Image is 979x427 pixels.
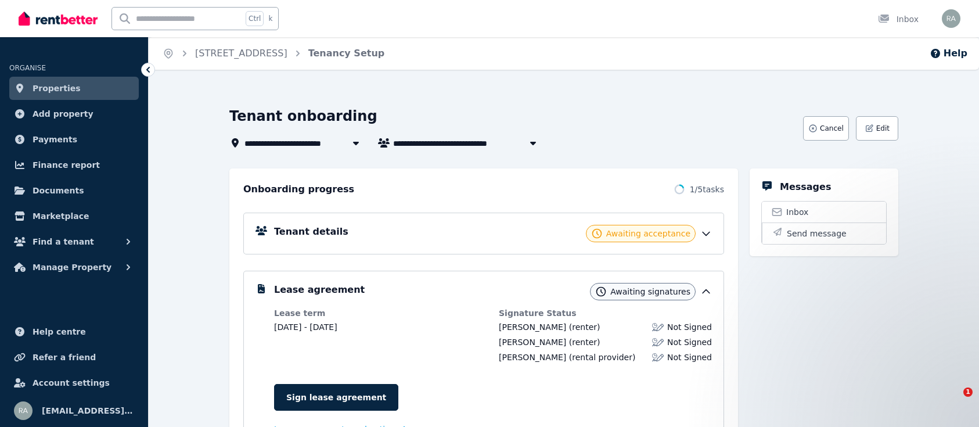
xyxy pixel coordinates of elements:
span: ORGANISE [9,64,46,72]
span: Cancel [820,124,844,133]
dt: Signature Status [499,307,712,319]
dt: Lease term [274,307,487,319]
nav: Breadcrumb [149,37,398,70]
h5: Tenant details [274,225,348,239]
img: RentBetter [19,10,98,27]
span: Add property [33,107,93,121]
button: Manage Property [9,256,139,279]
h5: Lease agreement [274,283,365,297]
a: Sign lease agreement [274,384,398,411]
span: Find a tenant [33,235,94,249]
span: [EMAIL_ADDRESS][DOMAIN_NAME] [42,404,134,418]
div: (renter) [499,321,600,333]
a: Marketplace [9,204,139,228]
iframe: Intercom live chat [940,387,967,415]
a: Account settings [9,371,139,394]
span: Not Signed [667,351,712,363]
span: Marketplace [33,209,89,223]
button: Find a tenant [9,230,139,253]
span: Not Signed [667,321,712,333]
a: Inbox [762,202,886,223]
a: Refer a friend [9,346,139,369]
h2: Onboarding progress [243,182,354,196]
span: Awaiting acceptance [606,228,690,239]
span: Awaiting signatures [610,286,690,297]
img: rajnvijaya@gmail.com [14,401,33,420]
a: Properties [9,77,139,100]
a: Payments [9,128,139,151]
span: Help centre [33,325,86,339]
span: Send message [787,228,847,239]
dd: [DATE] - [DATE] [274,321,487,333]
span: [PERSON_NAME] [499,338,566,347]
span: Properties [33,81,81,95]
span: [PERSON_NAME] [499,353,566,362]
button: Cancel [803,116,849,141]
span: Documents [33,184,84,198]
span: Tenancy Setup [308,46,385,60]
span: Edit [876,124,890,133]
span: 1 [963,387,973,397]
div: (rental provider) [499,351,635,363]
img: rajnvijaya@gmail.com [942,9,960,28]
span: Manage Property [33,260,111,274]
a: [STREET_ADDRESS] [195,48,287,59]
a: Documents [9,179,139,202]
span: Account settings [33,376,110,390]
span: Payments [33,132,77,146]
img: Lease not signed [652,336,664,348]
h1: Tenant onboarding [229,107,377,125]
span: Inbox [786,206,808,218]
div: Inbox [878,13,919,25]
a: Finance report [9,153,139,177]
a: Help centre [9,320,139,343]
span: 1 / 5 tasks [690,184,724,195]
button: Help [930,46,967,60]
a: Add property [9,102,139,125]
div: (renter) [499,336,600,348]
span: [PERSON_NAME] [499,322,566,332]
img: Lease not signed [652,321,664,333]
span: Refer a friend [33,350,96,364]
img: Lease not signed [652,351,664,363]
span: Not Signed [667,336,712,348]
button: Send message [762,223,886,244]
h5: Messages [780,180,831,194]
span: Finance report [33,158,100,172]
button: Edit [856,116,898,141]
span: k [268,14,272,23]
span: Ctrl [246,11,264,26]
